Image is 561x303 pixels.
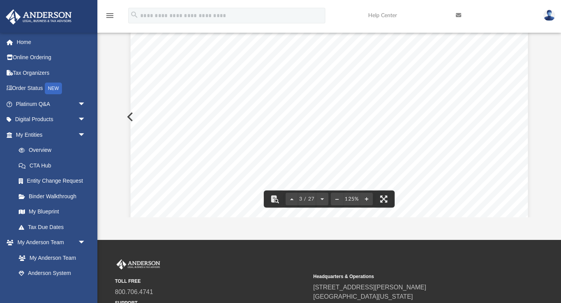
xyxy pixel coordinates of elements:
button: Zoom out [331,190,343,208]
span: arrow_drop_down [78,112,93,128]
span: arrow_drop_down [78,96,93,112]
div: File preview [121,16,538,217]
span: 3 / 27 [298,197,316,202]
button: 3 / 27 [298,190,316,208]
a: Online Ordering [5,50,97,65]
button: Zoom in [360,190,373,208]
button: Previous File [121,106,138,128]
a: Entity Change Request [11,173,97,189]
a: Tax Due Dates [11,219,97,235]
a: My Blueprint [11,204,93,220]
button: Enter fullscreen [375,190,392,208]
a: Anderson System [11,266,93,281]
a: Order StatusNEW [5,81,97,97]
a: [GEOGRAPHIC_DATA][US_STATE] [313,293,413,300]
a: Binder Walkthrough [11,188,97,204]
small: TOLL FREE [115,278,308,285]
a: Home [5,34,97,50]
div: NEW [45,83,62,94]
small: Headquarters & Operations [313,273,506,280]
div: Current zoom level [343,197,360,202]
span: Very [177,40,191,47]
img: User Pic [543,10,555,21]
img: Anderson Advisors Platinum Portal [4,9,74,25]
span: truly [192,40,205,47]
a: [STREET_ADDRESS][PERSON_NAME] [313,284,426,291]
button: Toggle findbar [266,190,283,208]
a: Platinum Q&Aarrow_drop_down [5,96,97,112]
a: Digital Productsarrow_drop_down [5,112,97,127]
button: Next page [316,190,328,208]
a: menu [105,15,115,20]
a: My Anderson Team [11,250,90,266]
a: Overview [11,143,97,158]
span: [PERSON_NAME] [177,69,231,76]
a: My Entitiesarrow_drop_down [5,127,97,143]
a: CTA Hub [11,158,97,173]
span: arrow_drop_down [78,235,93,251]
a: 800.706.4741 [115,289,153,295]
span: [PERSON_NAME] [195,69,250,76]
div: Document Viewer [121,16,538,217]
i: menu [105,11,115,20]
i: search [130,11,139,19]
a: Tax Organizers [5,65,97,81]
a: My Anderson Teamarrow_drop_down [5,235,93,250]
button: Previous page [286,190,298,208]
span: arrow_drop_down [78,127,93,143]
img: Anderson Advisors Platinum Portal [115,259,162,270]
span: yours, [206,40,224,47]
